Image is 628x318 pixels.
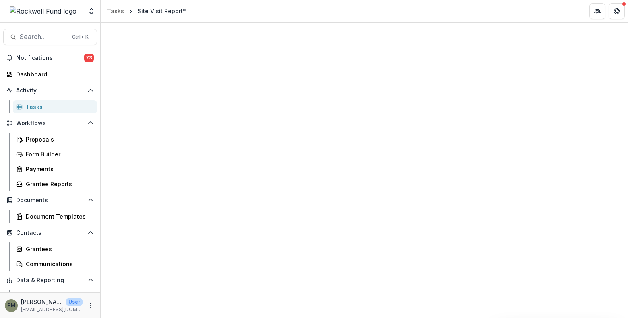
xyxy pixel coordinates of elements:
[3,29,97,45] button: Search...
[3,226,97,239] button: Open Contacts
[70,33,90,41] div: Ctrl + K
[3,274,97,287] button: Open Data & Reporting
[16,120,84,127] span: Workflows
[13,290,97,303] a: Dashboard
[20,33,67,41] span: Search...
[21,297,63,306] p: [PERSON_NAME][GEOGRAPHIC_DATA]
[13,100,97,113] a: Tasks
[16,197,84,204] span: Documents
[86,3,97,19] button: Open entity switcher
[16,277,84,284] span: Data & Reporting
[13,210,97,223] a: Document Templates
[3,117,97,129] button: Open Workflows
[589,3,605,19] button: Partners
[26,245,91,253] div: Grantees
[26,135,91,144] div: Proposals
[10,6,76,16] img: Rockwell Fund logo
[3,51,97,64] button: Notifications73
[13,177,97,191] a: Grantee Reports
[16,230,84,236] span: Contacts
[21,306,83,313] p: [EMAIL_ADDRESS][DOMAIN_NAME]
[13,257,97,271] a: Communications
[104,5,127,17] a: Tasks
[66,298,83,306] p: User
[26,260,91,268] div: Communications
[3,84,97,97] button: Open Activity
[16,55,84,62] span: Notifications
[26,212,91,221] div: Document Templates
[26,150,91,158] div: Form Builder
[84,54,94,62] span: 73
[13,242,97,256] a: Grantees
[26,180,91,188] div: Grantee Reports
[138,7,186,15] div: Site Visit Report*
[609,3,625,19] button: Get Help
[16,70,91,78] div: Dashboard
[104,5,189,17] nav: breadcrumb
[3,68,97,81] a: Dashboard
[3,194,97,207] button: Open Documents
[8,303,15,308] div: Patrick Moreno-Covington
[26,103,91,111] div: Tasks
[13,148,97,161] a: Form Builder
[107,7,124,15] div: Tasks
[13,162,97,176] a: Payments
[13,133,97,146] a: Proposals
[86,301,95,310] button: More
[26,165,91,173] div: Payments
[16,87,84,94] span: Activity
